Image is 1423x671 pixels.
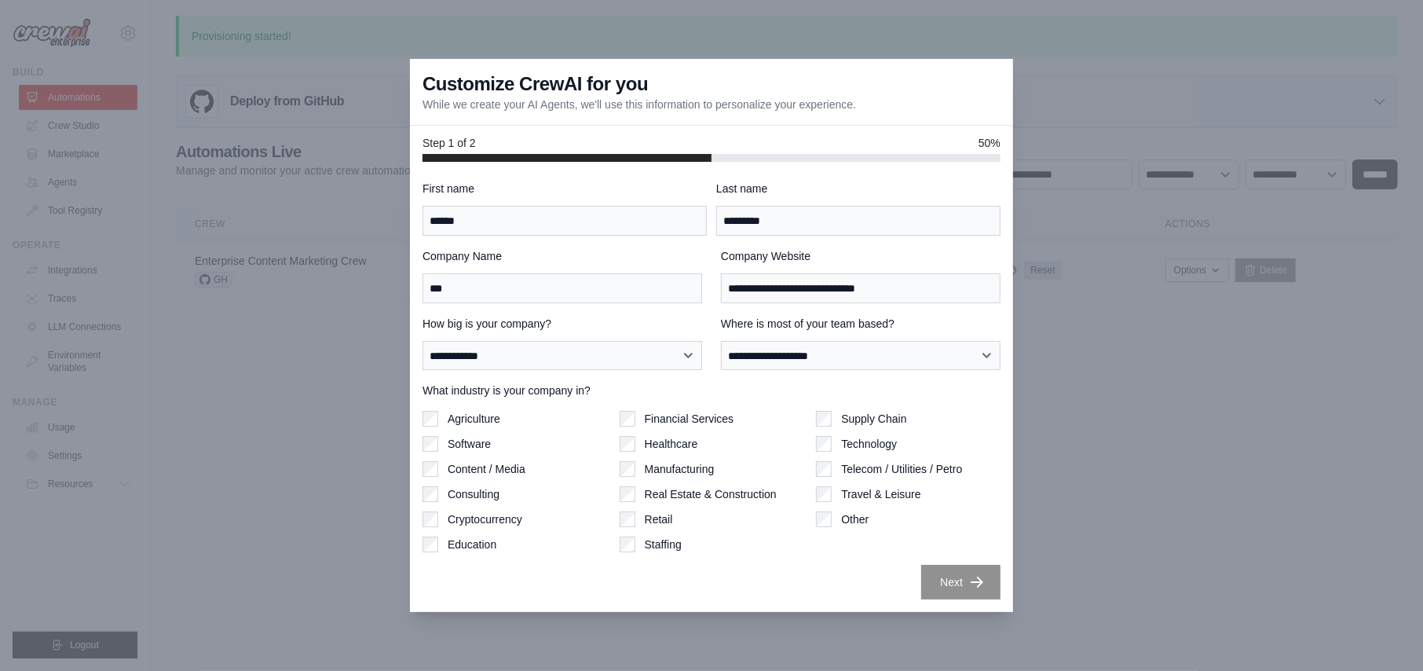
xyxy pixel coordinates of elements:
label: Staffing [645,537,682,552]
label: Last name [716,181,1000,196]
label: First name [423,181,707,196]
label: Content / Media [448,461,525,477]
label: Telecom / Utilities / Petro [841,461,962,477]
label: Other [841,511,869,527]
label: How big is your company? [423,316,702,332]
button: Next [921,565,1000,599]
label: Cryptocurrency [448,511,522,527]
label: Education [448,537,496,552]
label: Supply Chain [841,411,906,427]
label: Where is most of your team based? [721,316,1000,332]
span: Step 1 of 2 [423,135,476,151]
label: Consulting [448,486,499,502]
label: Real Estate & Construction [645,486,777,502]
label: Retail [645,511,673,527]
label: Technology [841,436,897,452]
h3: Customize CrewAI for you [423,71,648,97]
label: What industry is your company in? [423,383,1000,398]
p: While we create your AI Agents, we'll use this information to personalize your experience. [423,97,856,112]
label: Software [448,436,491,452]
label: Company Name [423,248,702,264]
label: Agriculture [448,411,500,427]
label: Manufacturing [645,461,715,477]
span: 50% [979,135,1000,151]
label: Healthcare [645,436,698,452]
label: Company Website [721,248,1000,264]
label: Travel & Leisure [841,486,920,502]
label: Financial Services [645,411,734,427]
